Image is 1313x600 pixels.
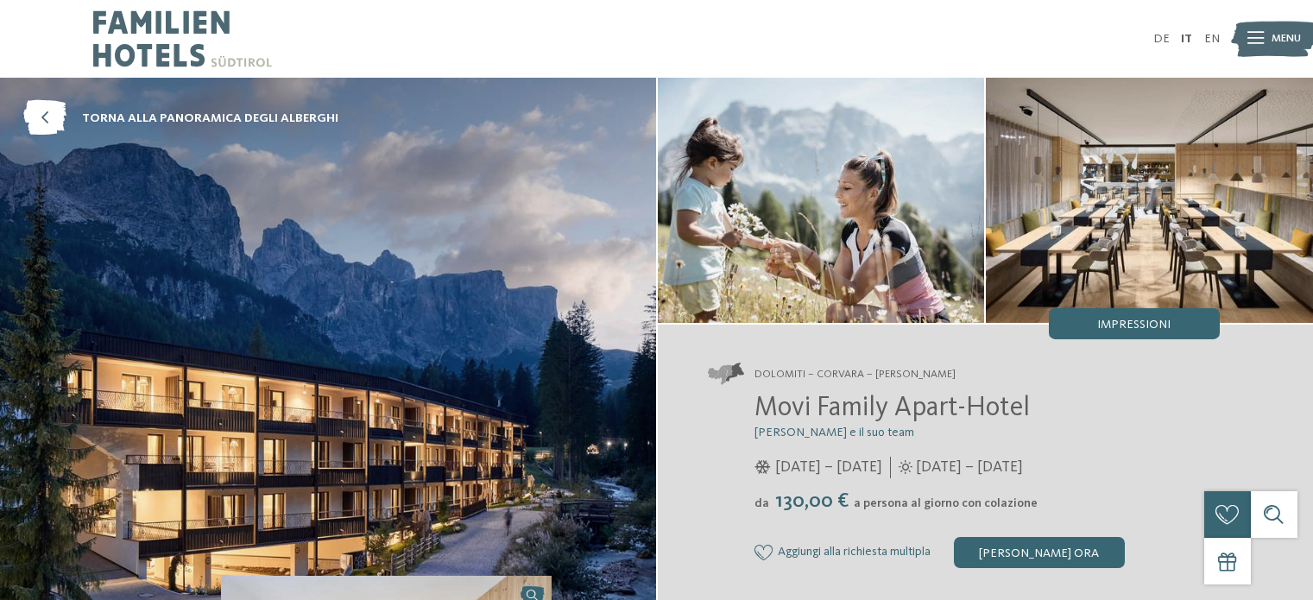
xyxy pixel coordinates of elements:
img: Una stupenda vacanza in famiglia a Corvara [658,78,985,323]
a: IT [1181,33,1192,45]
span: Movi Family Apart-Hotel [754,395,1030,422]
span: da [754,497,769,509]
span: [PERSON_NAME] e il suo team [754,426,914,439]
span: 130,00 € [771,491,852,512]
span: Dolomiti – Corvara – [PERSON_NAME] [754,367,956,382]
span: [DATE] – [DATE] [775,457,882,478]
span: a persona al giorno con colazione [854,497,1038,509]
img: Una stupenda vacanza in famiglia a Corvara [986,78,1313,323]
div: [PERSON_NAME] ora [954,537,1125,568]
span: torna alla panoramica degli alberghi [82,110,338,127]
i: Orari d'apertura estate [899,460,912,474]
span: Menu [1272,31,1301,47]
a: EN [1204,33,1220,45]
span: Impressioni [1097,319,1171,331]
a: torna alla panoramica degli alberghi [23,101,338,136]
span: Aggiungi alla richiesta multipla [778,546,931,559]
span: [DATE] – [DATE] [916,457,1023,478]
a: DE [1153,33,1170,45]
i: Orari d'apertura inverno [754,460,771,474]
